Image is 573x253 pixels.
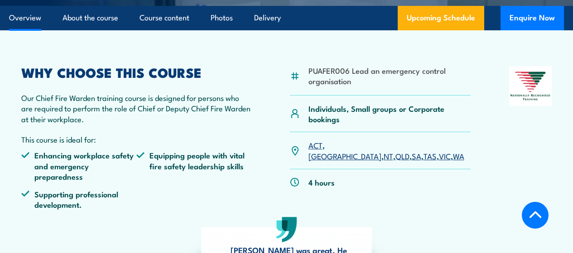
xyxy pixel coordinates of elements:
[21,92,251,124] p: Our Chief Fire Warden training course is designed for persons who are required to perform the rol...
[21,134,251,144] p: This course is ideal for:
[453,150,464,161] a: WA
[21,189,136,210] li: Supporting professional development.
[140,6,189,30] a: Course content
[308,150,381,161] a: [GEOGRAPHIC_DATA]
[9,6,41,30] a: Overview
[424,150,437,161] a: TAS
[439,150,451,161] a: VIC
[398,6,484,30] a: Upcoming Schedule
[384,150,393,161] a: NT
[395,150,409,161] a: QLD
[21,66,251,78] h2: WHY CHOOSE THIS COURSE
[412,150,421,161] a: SA
[308,140,471,161] p: , , , , , , ,
[211,6,233,30] a: Photos
[308,103,471,124] p: Individuals, Small groups or Corporate bookings
[509,66,552,106] img: Nationally Recognised Training logo.
[136,150,251,181] li: Equipping people with vital fire safety leadership skills
[254,6,281,30] a: Delivery
[21,150,136,181] li: Enhancing workplace safety and emergency preparedness
[501,6,564,30] button: Enquire Now
[308,177,335,187] p: 4 hours
[308,65,471,86] li: PUAFER006 Lead an emergency control organisation
[63,6,118,30] a: About the course
[308,139,323,150] a: ACT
